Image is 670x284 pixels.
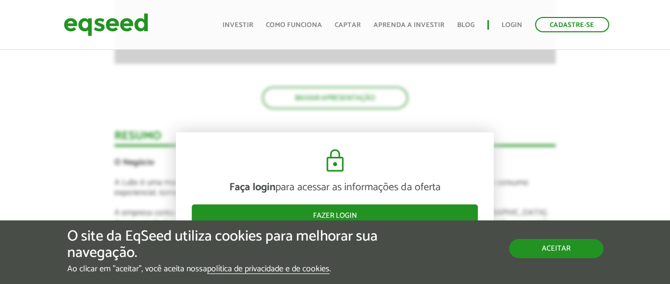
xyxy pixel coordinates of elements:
[535,17,609,32] a: Cadastre-se
[373,22,444,29] a: Aprenda a investir
[29,61,37,70] img: tab_domain_overview_orange.svg
[457,22,475,29] a: Blog
[229,179,275,196] strong: Faça login
[64,11,148,39] img: EqSeed
[30,17,52,25] div: v 4.0.25
[117,63,178,69] div: Keywords by Traffic
[17,28,25,36] img: website_grey.svg
[509,239,603,258] button: Aceitar
[17,17,25,25] img: logo_orange.svg
[266,22,322,29] a: Como funciona
[192,181,478,194] p: para acessar as informações da oferta
[322,148,348,174] img: cadeado.svg
[67,264,389,274] p: Ao clicar em "aceitar", você aceita nossa .
[192,205,478,227] a: Fazer login
[67,228,389,261] h5: O site da EqSeed utiliza cookies para melhorar sua navegação.
[40,63,95,69] div: Domain Overview
[105,61,114,70] img: tab_keywords_by_traffic_grey.svg
[222,22,253,29] a: Investir
[207,265,329,274] a: política de privacidade e de cookies
[502,22,522,29] a: Login
[28,28,117,36] div: Domain: [DOMAIN_NAME]
[335,22,361,29] a: Captar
